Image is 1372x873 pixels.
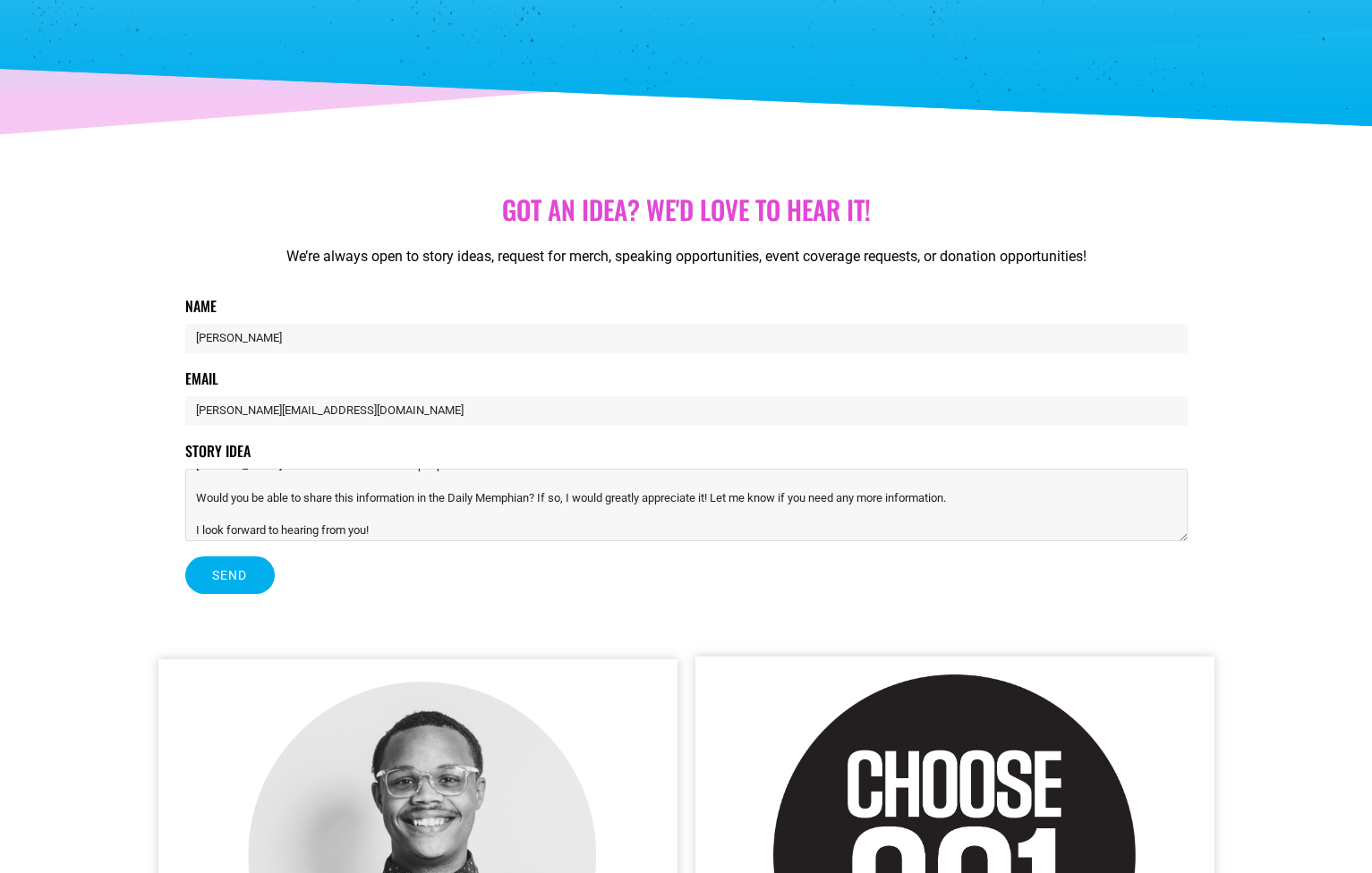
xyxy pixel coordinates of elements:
p: We’re always open to story ideas, request for merch, speaking opportunities, event coverage reque... [185,246,1188,267]
span: Send [212,569,248,581]
form: Contact Form [185,295,1188,608]
h1: Got aN idea? we'd love to hear it! [185,194,1188,225]
label: Name [185,295,217,324]
button: Send [185,556,275,594]
label: Email [185,368,218,396]
label: Story Idea [185,440,251,469]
